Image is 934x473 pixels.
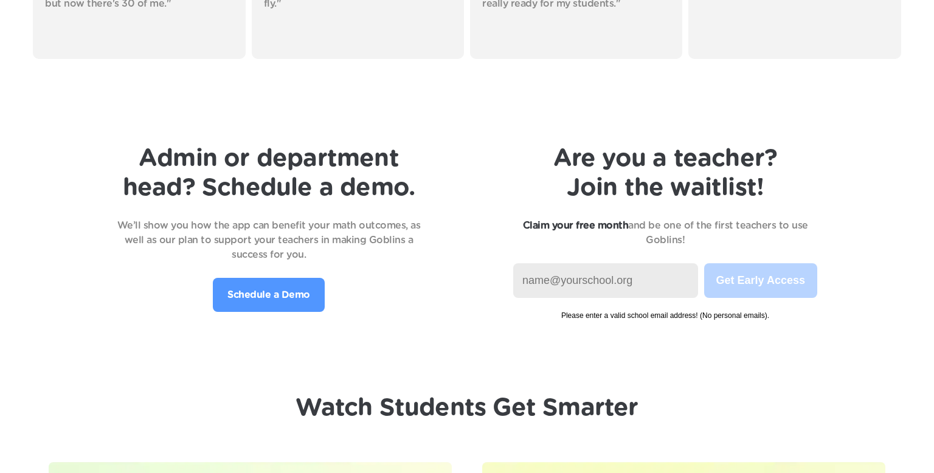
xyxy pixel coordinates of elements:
[523,221,629,230] strong: Claim your free month
[296,393,638,423] h1: Watch Students Get Smarter
[513,298,817,321] span: Please enter a valid school email address! (No personal emails).
[227,288,310,302] p: Schedule a Demo
[117,218,421,262] p: We’ll show you how the app can benefit your math outcomes, as well as our plan to support your te...
[513,144,817,202] h1: Are you a teacher? Join the waitlist!
[513,263,698,298] input: name@yourschool.org
[704,263,817,298] button: Get Early Access
[513,218,817,247] p: and be one of the first teachers to use Goblins!
[213,278,325,312] a: Schedule a Demo
[117,144,421,202] h1: Admin or department head? Schedule a demo.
